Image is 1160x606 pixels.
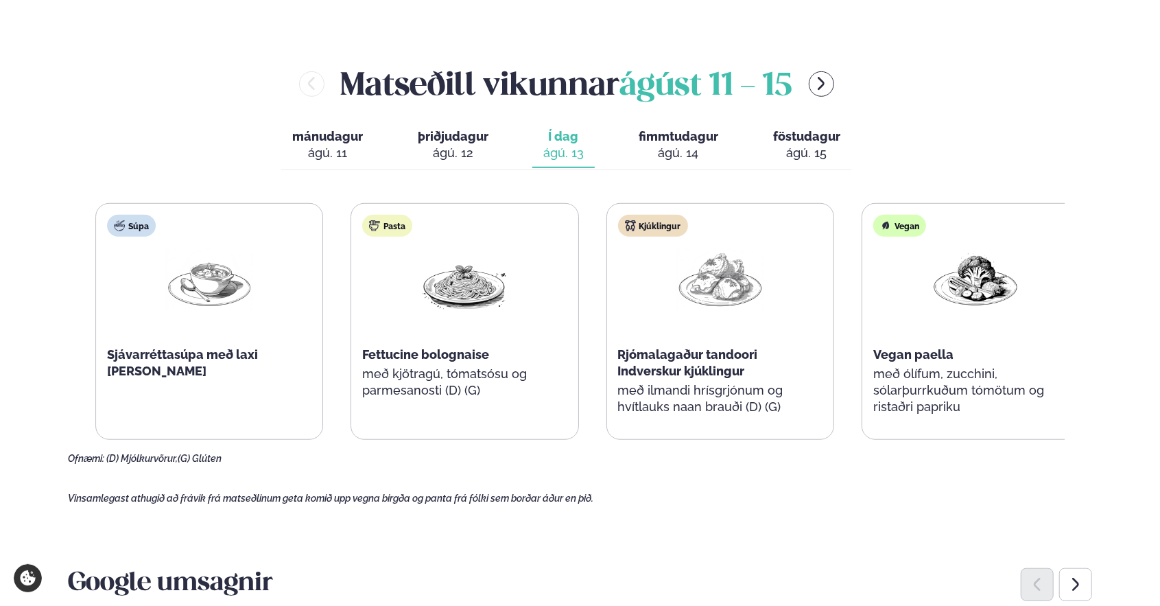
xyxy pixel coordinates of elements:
span: Rjómalagaður tandoori Indverskur kjúklingur [618,347,758,378]
img: Chicken-thighs.png [676,248,764,312]
button: Í dag ágú. 13 [532,123,595,168]
div: Previous slide [1021,568,1054,601]
span: mánudagur [292,129,363,143]
div: ágú. 12 [418,145,488,161]
span: þriðjudagur [418,129,488,143]
button: þriðjudagur ágú. 12 [407,123,499,168]
span: (D) Mjólkurvörur, [106,453,178,464]
img: pasta.svg [369,220,380,231]
button: mánudagur ágú. 11 [281,123,374,168]
span: Sjávarréttasúpa með laxi [PERSON_NAME] [107,347,258,378]
button: föstudagur ágú. 15 [762,123,851,168]
div: Súpa [107,215,156,237]
div: ágú. 15 [773,145,840,161]
div: Vegan [873,215,926,237]
span: Vinsamlegast athugið að frávik frá matseðlinum geta komið upp vegna birgða og panta frá fólki sem... [68,493,593,504]
p: með kjötragú, tómatsósu og parmesanosti (D) (G) [362,366,567,399]
img: Soup.png [165,248,253,312]
span: (G) Glúten [178,453,222,464]
button: menu-btn-right [809,71,834,97]
img: chicken.svg [625,220,636,231]
span: Ofnæmi: [68,453,104,464]
span: Vegan paella [873,347,954,362]
button: menu-btn-left [299,71,324,97]
span: Í dag [543,128,584,145]
h2: Matseðill vikunnar [341,61,792,106]
h3: Google umsagnir [68,568,1092,601]
div: ágú. 11 [292,145,363,161]
img: Vegan.svg [880,220,891,231]
span: fimmtudagur [639,129,718,143]
img: Vegan.png [932,248,1019,312]
img: Spagetti.png [421,248,508,312]
div: Kjúklingur [618,215,688,237]
p: með ólífum, zucchini, sólarþurrkuðum tómötum og ristaðri papriku [873,366,1078,415]
span: ágúst 11 - 15 [620,71,792,102]
div: ágú. 13 [543,145,584,161]
span: föstudagur [773,129,840,143]
div: Pasta [362,215,412,237]
img: soup.svg [114,220,125,231]
p: með ilmandi hrísgrjónum og hvítlauks naan brauði (D) (G) [618,382,822,415]
a: Cookie settings [14,564,42,592]
div: ágú. 14 [639,145,718,161]
span: Fettucine bolognaise [362,347,489,362]
div: Next slide [1059,568,1092,601]
button: fimmtudagur ágú. 14 [628,123,729,168]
